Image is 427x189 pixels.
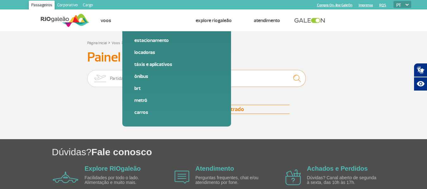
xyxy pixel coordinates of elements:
[80,1,95,11] a: Cargo
[317,3,352,7] a: Compra On-line GaleOn
[285,169,301,185] img: airplane icon
[414,63,427,77] button: Abrir tradutor de língua de sinais.
[55,1,80,11] a: Corporativo
[52,145,427,158] h1: Dúvidas?
[359,3,373,7] a: Imprensa
[85,175,157,185] p: Facilidades por todo o lado. Alimentação e muito mais.
[379,3,386,7] a: RQS
[134,109,219,116] a: Carros
[101,17,111,24] a: Voos
[179,70,306,87] input: Voo, cidade ou cia aérea
[121,39,124,46] a: >
[134,61,219,68] a: Táxis e aplicativos
[414,77,427,91] button: Abrir recursos assistivos.
[254,17,280,24] a: Atendimento
[134,49,219,56] a: Locadoras
[112,41,120,45] a: Voos
[307,165,368,172] a: Achados e Perdidos
[134,73,219,80] a: Ônibus
[134,37,219,44] a: Estacionamento
[196,17,232,24] a: Explore RIOgaleão
[87,50,340,65] h3: Painel de Voos
[91,147,152,157] span: Fale conosco
[134,97,219,104] a: Metrô
[29,1,55,11] a: Passageiros
[85,165,141,172] a: Explore RIOgaleão
[195,175,268,185] p: Perguntas frequentes, chat e/ou atendimento por fone.
[174,171,189,184] img: airplane icon
[108,39,110,46] a: >
[87,41,107,45] a: Página Inicial
[53,172,78,183] img: airplane icon
[134,85,219,92] a: BRT
[414,63,427,91] div: Plugin de acessibilidade da Hand Talk.
[195,165,234,172] a: Atendimento
[110,70,125,87] span: Partidas
[307,175,380,185] p: Dúvidas? Canal aberto de segunda à sexta, das 10h às 17h.
[133,17,174,24] a: Como chegar e sair
[90,70,110,87] img: slider-embarque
